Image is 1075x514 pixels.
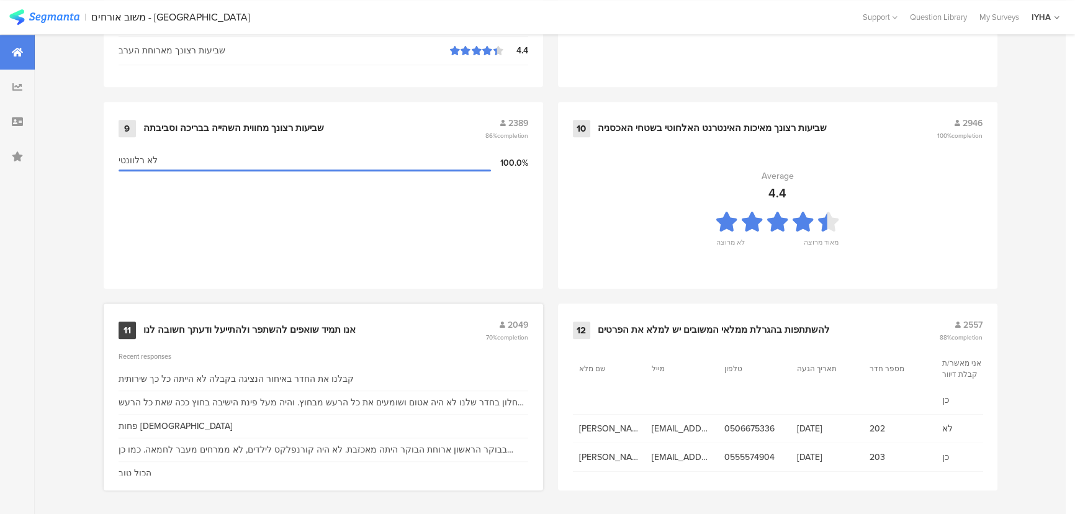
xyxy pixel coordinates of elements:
span: לא רלוונטי [119,154,158,167]
span: כן [942,394,1002,407]
span: 2557 [963,318,983,331]
span: completion [497,333,528,342]
span: 0506675336 [724,422,785,435]
div: פחות [DEMOGRAPHIC_DATA] [119,420,233,433]
span: 202 [870,422,930,435]
span: 2049 [508,318,528,331]
section: מספר חדר [870,363,925,374]
span: 100% [937,131,983,140]
div: קבלנו את החדר באיחור הנציגה בקבלה לא הייתה כל כך שירותית [119,372,354,385]
section: טלפון [724,363,780,374]
a: My Surveys [973,11,1025,23]
div: 10 [573,120,590,137]
section: שם מלא [579,363,635,374]
div: | [84,10,86,24]
span: completion [951,131,983,140]
span: 2946 [963,117,983,130]
div: IYHA [1032,11,1051,23]
div: החלון בחדר שלנו לא היה אטום ושומעים את כל הרעש מבחוץ. והיה מעל פינת הישיבה בחוץ ככה שאת כל הרעש ש... [119,396,528,409]
div: 12 [573,322,590,339]
span: לא [942,422,1002,435]
span: [DATE] [797,451,857,464]
img: segmanta logo [9,9,79,25]
div: Average [762,169,794,183]
span: completion [951,333,983,342]
div: משוב אורחים - [GEOGRAPHIC_DATA] [91,11,250,23]
section: מייל [652,363,708,374]
span: 0555574904 [724,451,785,464]
div: שביעות רצונך מאיכות האינטרנט האלחוטי בשטחי האכסניה [598,122,827,135]
div: 4.4 [768,184,786,202]
div: 4.4 [503,44,528,57]
div: להשתתפות בהגרלת ממלאי המשובים יש למלא את הפרטים [598,324,830,336]
div: 100.0% [491,156,528,169]
div: שביעות רצונך מחווית השהייה בבריכה וסביבתה [143,122,324,135]
div: Support [863,7,897,27]
div: Recent responses [119,351,528,361]
span: 88% [940,333,983,342]
span: 86% [485,131,528,140]
span: [EMAIL_ADDRESS][DOMAIN_NAME] [652,422,712,435]
div: שביעות רצונך מארוחת הערב [119,44,450,57]
div: בבוקר הראשון ארוחת הבוקר היתה מאכזבת. לא היה קורנפלקס לילדים, לא ממרחים מעבר לחמאה. כמו כן העובדה... [119,443,528,456]
div: אנו תמיד שואפים להשתפר ולהתייעל ודעתך חשובה לנו [143,324,356,336]
span: [EMAIL_ADDRESS][DOMAIN_NAME] [652,451,712,464]
div: 9 [119,120,136,137]
span: 70% [486,333,528,342]
section: אני מאשר/ת קבלת דיוור [942,358,998,380]
div: לא מרוצה [716,237,745,255]
div: 11 [119,322,136,339]
span: completion [497,131,528,140]
div: הכול טוב [119,467,151,480]
span: 2389 [508,117,528,130]
span: [DATE] [797,422,857,435]
a: Question Library [904,11,973,23]
span: [PERSON_NAME] [579,422,639,435]
div: מאוד מרוצה [804,237,839,255]
span: 203 [870,451,930,464]
span: כן [942,451,1002,464]
span: [PERSON_NAME] [579,451,639,464]
section: תאריך הגעה [797,363,853,374]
